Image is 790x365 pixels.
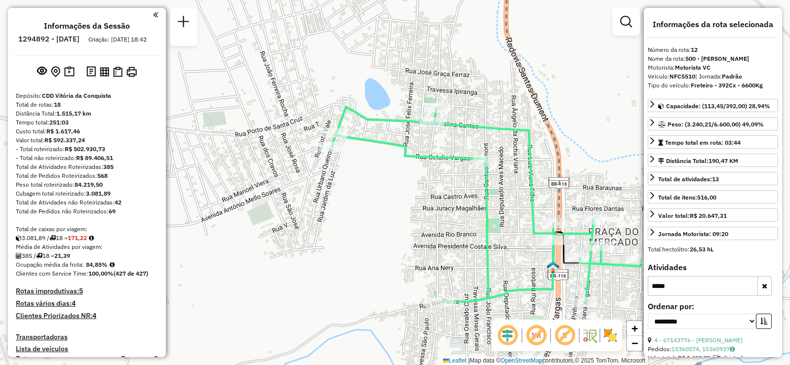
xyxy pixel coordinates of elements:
strong: 516,00 [697,194,716,201]
strong: NFC5510 [670,73,695,80]
i: Cubagem total roteirizado [16,235,22,241]
button: Ordem crescente [756,314,772,329]
i: Total de Atividades [16,253,22,259]
i: Total de rotas [36,253,42,259]
a: Total de atividades:13 [648,172,778,185]
h4: Rotas vários dias: [16,299,158,308]
strong: R$ 1.617,46 [46,127,80,135]
div: Distância Total: [16,109,158,118]
div: Total de Pedidos Roteirizados: [16,171,158,180]
strong: 251:03 [49,119,69,126]
i: Meta Caixas/viagem: 197,70 Diferença: -26,48 [89,235,94,241]
img: PA - Cândido Sales [547,261,559,274]
strong: 500 - [PERSON_NAME] [685,55,749,62]
h4: Clientes Priorizados NR: [16,312,158,320]
div: Map data © contributors,© 2025 TomTom, Microsoft [440,357,648,365]
div: Total de rotas: [16,100,158,109]
a: Capacidade: (113,45/392,00) 28,94% [648,99,778,112]
div: Total de itens: [658,193,716,202]
div: Distância Total: [658,157,738,165]
strong: 42 [115,199,121,206]
strong: Padrão [722,73,742,80]
div: Total de Atividades Roteirizadas: [16,162,158,171]
h4: Recargas: 2 [121,355,158,363]
span: Ocultar deslocamento [496,324,519,347]
a: Peso: (3.240,21/6.600,00) 49,09% [648,117,778,130]
strong: 4 [72,299,76,308]
strong: 84,85% [86,261,108,268]
button: Logs desbloquear sessão [84,64,98,80]
a: 4 - 67143776 - [PERSON_NAME] [654,336,743,344]
span: + [632,322,638,334]
h4: Rotas improdutivas: [16,287,158,295]
h4: Informações da Sessão [44,21,130,31]
div: Média de Atividades por viagem: [16,243,158,251]
div: Nome da rota: [648,54,778,63]
strong: 3.081,89 [86,190,111,197]
button: Visualizar Romaneio [111,65,124,79]
span: Clientes com Service Time: [16,270,88,277]
span: Peso: (3.240,21/6.600,00) 49,09% [668,121,764,128]
div: - Total não roteirizado: [16,154,158,162]
strong: 385 [103,163,114,170]
span: Ocupação média da frota: [16,261,84,268]
span: Exibir NR [524,324,548,347]
strong: R$ 20.647,31 [690,212,727,219]
div: Tipo do veículo: [648,81,778,90]
h6: 1294892 - [DATE] [18,35,79,43]
div: 385 / 18 = [16,251,158,260]
button: Imprimir Rotas [124,65,139,79]
h4: Transportadoras [16,333,158,341]
div: Total de Atividades não Roteirizadas: [16,198,158,207]
div: Veículo: [648,72,778,81]
div: - Total roteirizado: [16,145,158,154]
div: Total de Pedidos não Roteirizados: [16,207,158,216]
div: Depósito: [16,91,158,100]
strong: 100,00% [88,270,114,277]
h4: Informações da rota selecionada [648,20,778,29]
a: OpenStreetMap [501,357,543,364]
img: Fluxo de ruas [582,327,597,343]
button: Centralizar mapa no depósito ou ponto de apoio [49,64,62,80]
span: − [632,337,638,349]
a: Rotas [16,355,34,363]
div: Custo total: [16,127,158,136]
a: Zoom out [627,336,642,351]
div: Total hectolitro: [648,245,778,254]
strong: 1.515,17 km [56,110,91,117]
strong: R$ 89.406,51 [76,154,113,162]
div: Valor total: [658,211,727,220]
label: Ordenar por: [648,300,778,312]
i: Total de rotas [49,235,56,241]
strong: CDD Vitória da Conquista [42,92,111,99]
img: Exibir/Ocultar setores [602,327,618,343]
strong: 5 [79,286,83,295]
strong: (427 de 427) [114,270,148,277]
div: Número da rota: [648,45,778,54]
strong: R$ 502.930,73 [65,145,105,153]
span: Tempo total em rota: 03:44 [665,139,741,146]
a: Jornada Motorista: 09:20 [648,227,778,240]
strong: 568 [97,172,108,179]
strong: 26,53 hL [690,245,713,253]
a: Distância Total:190,47 KM [648,154,778,167]
a: Exibir filtros [616,12,636,32]
div: Cubagem total roteirizado: [16,189,158,198]
div: Criação: [DATE] 18:42 [84,35,151,44]
a: Tempo total em rota: 03:44 [648,135,778,149]
span: Total de atividades: [658,175,719,183]
strong: 21,39 [54,252,70,259]
strong: Freteiro - 392Cx - 6600Kg [691,81,763,89]
strong: 171,22 [68,234,87,242]
h4: Lista de veículos [16,345,158,353]
div: Motorista: [648,63,778,72]
i: Observações [730,346,735,352]
a: Clique aqui para minimizar o painel [153,9,158,20]
div: Valor total: [16,136,158,145]
div: Peso total roteirizado: [16,180,158,189]
div: Tempo total: [16,118,158,127]
div: Jornada Motorista: 09:20 [658,230,728,239]
span: Capacidade: (113,45/392,00) 28,94% [666,102,770,110]
a: 15360574, 15360937 [671,345,735,353]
